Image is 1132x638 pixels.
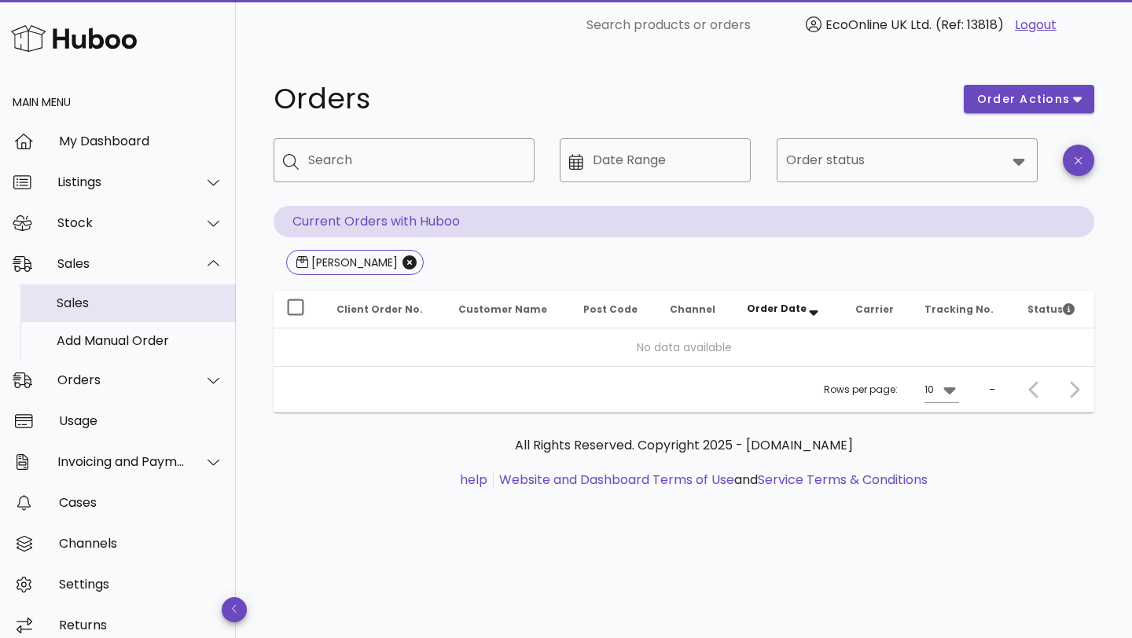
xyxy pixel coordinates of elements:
[274,206,1094,237] p: Current Orders with Huboo
[924,302,994,316] span: Tracking No.
[499,471,734,489] a: Website and Dashboard Terms of Use
[657,291,734,328] th: Channel
[825,16,932,34] span: EcoOnline UK Ltd.
[57,215,186,230] div: Stock
[1015,16,1057,35] a: Logout
[336,302,423,316] span: Client Order No.
[402,255,417,269] button: Close
[308,255,398,270] div: [PERSON_NAME]
[964,85,1094,113] button: order actions
[57,333,223,348] div: Add Manual Order
[59,413,223,428] div: Usage
[1015,291,1094,328] th: Status
[57,454,186,469] div: Invoicing and Payments
[734,291,843,328] th: Order Date: Sorted descending. Activate to remove sorting.
[924,383,934,397] div: 10
[912,291,1015,328] th: Tracking No.
[670,302,715,316] span: Channel
[583,302,638,316] span: Post Code
[57,174,186,189] div: Listings
[59,536,223,551] div: Channels
[274,85,945,113] h1: Orders
[843,291,912,328] th: Carrier
[855,302,894,316] span: Carrier
[571,291,657,328] th: Post Code
[57,256,186,271] div: Sales
[59,577,223,592] div: Settings
[989,383,995,397] div: –
[59,495,223,510] div: Cases
[460,471,487,489] a: help
[59,618,223,632] div: Returns
[758,471,928,489] a: Service Terms & Conditions
[747,302,807,315] span: Order Date
[935,16,1004,34] span: (Ref: 13818)
[924,377,959,402] div: 10Rows per page:
[324,291,446,328] th: Client Order No.
[777,138,1038,182] div: Order status
[976,91,1071,108] span: order actions
[824,367,959,412] div: Rows per page:
[286,436,1082,455] p: All Rights Reserved. Copyright 2025 - [DOMAIN_NAME]
[446,291,570,328] th: Customer Name
[57,372,186,387] div: Orders
[458,302,547,316] span: Customer Name
[274,328,1094,366] td: No data available
[494,471,928,489] li: and
[11,21,137,55] img: Huboo Logo
[1027,302,1075,316] span: Status
[57,295,223,310] div: Sales
[59,134,223,148] div: My Dashboard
